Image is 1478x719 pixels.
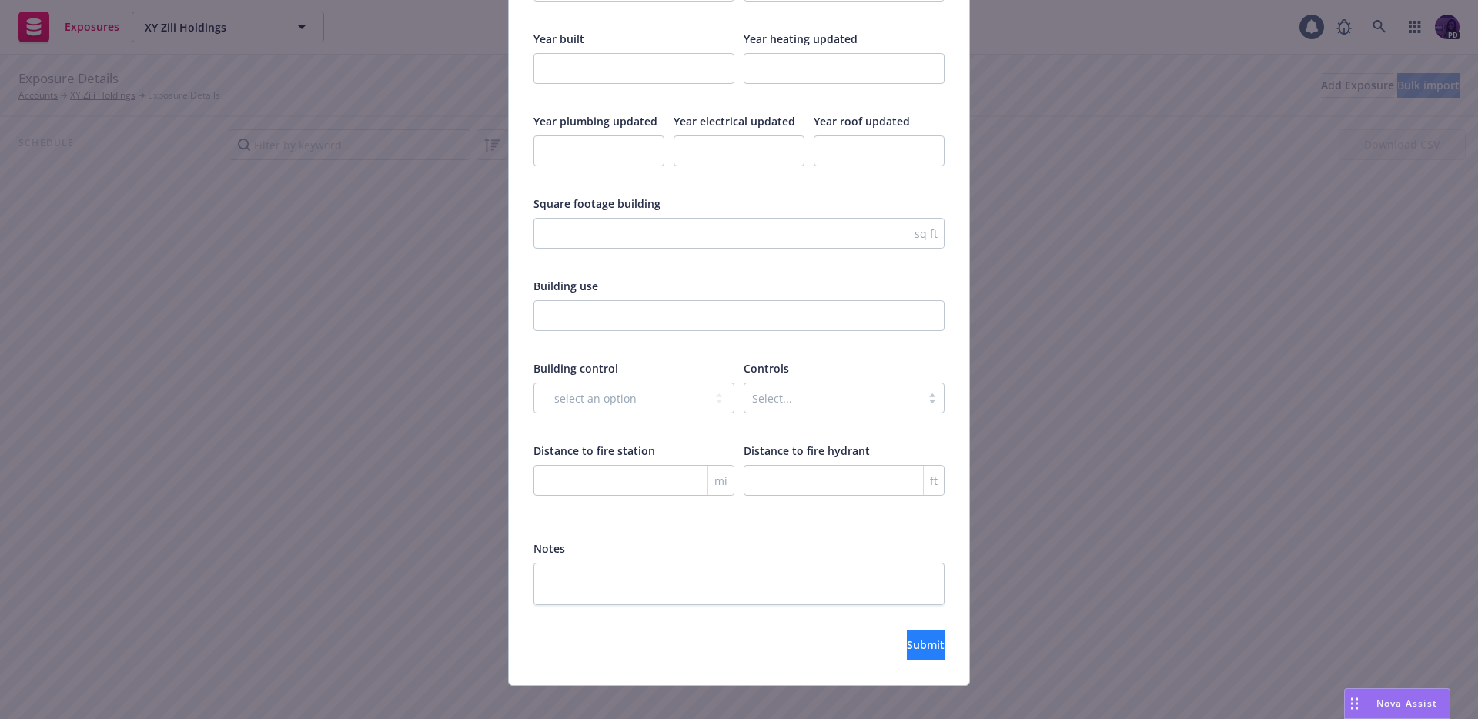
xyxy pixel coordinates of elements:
span: ft [930,473,938,489]
span: sq ft [915,226,938,242]
span: Square footage building [533,196,660,211]
span: Nova Assist [1376,697,1437,710]
span: Distance to fire station [533,443,655,458]
div: Drag to move [1345,689,1364,718]
button: Nova Assist [1344,688,1450,719]
span: Year electrical updated [674,114,795,129]
span: Year heating updated [744,32,858,46]
span: Year roof updated [814,114,910,129]
span: Submit [907,637,945,652]
span: mi [714,473,727,489]
span: Building use [533,279,598,293]
button: Submit [907,630,945,660]
span: Distance to fire hydrant [744,443,870,458]
span: Year plumbing updated [533,114,657,129]
span: Year built [533,32,584,46]
span: Controls [744,361,789,376]
span: Notes [533,541,565,556]
span: Building control [533,361,618,376]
